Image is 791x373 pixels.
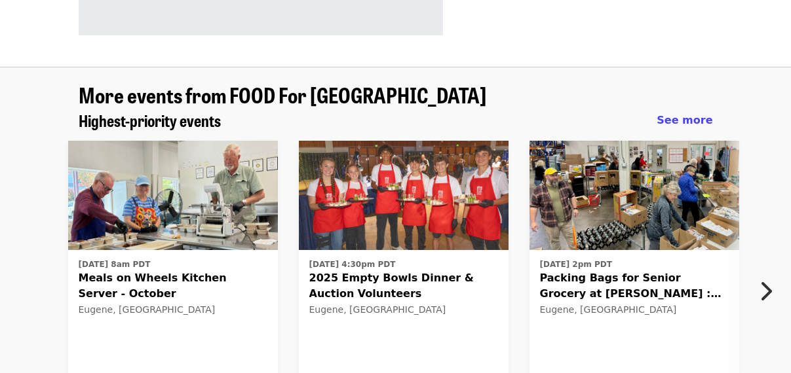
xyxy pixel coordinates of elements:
[68,111,723,130] div: Highest-priority events
[79,304,267,315] div: Eugene, [GEOGRAPHIC_DATA]
[540,270,729,302] span: Packing Bags for Senior Grocery at [PERSON_NAME] : October
[530,141,739,251] img: Packing Bags for Senior Grocery at Bailey Hill : October organized by FOOD For Lane County
[540,304,729,315] div: Eugene, [GEOGRAPHIC_DATA]
[657,113,712,128] a: See more
[309,258,396,270] time: [DATE] 4:30pm PDT
[657,114,712,126] span: See more
[309,304,498,315] div: Eugene, [GEOGRAPHIC_DATA]
[79,111,221,130] a: Highest-priority events
[759,279,772,304] i: chevron-right icon
[79,270,267,302] span: Meals on Wheels Kitchen Server - October
[299,141,509,251] img: 2025 Empty Bowls Dinner & Auction Volunteers organized by FOOD For Lane County
[79,258,151,270] time: [DATE] 8am PDT
[309,270,498,302] span: 2025 Empty Bowls Dinner & Auction Volunteers
[79,79,486,110] span: More events from FOOD For [GEOGRAPHIC_DATA]
[79,109,221,132] span: Highest-priority events
[748,273,791,310] button: Next item
[68,141,278,251] img: Meals on Wheels Kitchen Server - October organized by FOOD For Lane County
[540,258,612,270] time: [DATE] 2pm PDT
